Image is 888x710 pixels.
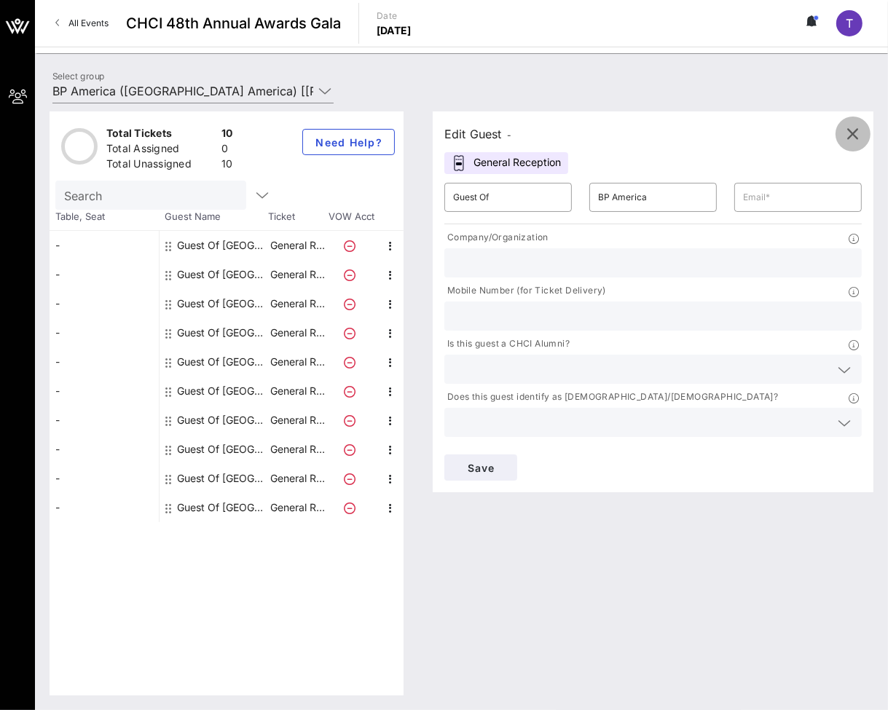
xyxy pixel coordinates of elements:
div: - [50,464,159,493]
span: CHCI 48th Annual Awards Gala [126,12,341,34]
button: Save [444,454,517,481]
span: VOW Acct [326,210,377,224]
p: General R… [269,435,327,464]
div: General Reception [444,152,568,174]
div: - [50,406,159,435]
span: Guest Name [159,210,268,224]
div: - [50,231,159,260]
div: 10 [221,126,233,144]
span: T [846,16,853,31]
span: All Events [68,17,109,28]
p: Company/Organization [444,230,549,245]
span: - [508,130,512,141]
p: General R… [269,464,327,493]
div: - [50,376,159,406]
p: General R… [269,347,327,376]
p: [DATE] [377,23,412,38]
div: Guest Of BP America [177,260,269,289]
div: - [50,493,159,522]
div: Guest Of BP America [177,289,269,318]
div: Total Tickets [106,126,216,144]
div: 10 [221,157,233,175]
input: Last Name* [598,186,708,209]
p: General R… [269,289,327,318]
p: Mobile Number (for Ticket Delivery) [444,283,606,299]
div: - [50,289,159,318]
p: General R… [269,406,327,435]
div: Guest Of BP America [177,464,269,493]
div: Total Assigned [106,141,216,159]
div: T [836,10,863,36]
div: Total Unassigned [106,157,216,175]
div: 0 [221,141,233,159]
p: General R… [269,376,327,406]
div: - [50,347,159,376]
label: Select group [52,71,105,82]
div: Guest Of BP America [177,376,269,406]
span: Save [456,462,506,474]
div: - [50,435,159,464]
div: Guest Of BP America [177,347,269,376]
span: Need Help? [315,136,382,149]
p: Is this guest a CHCI Alumni? [444,336,570,352]
a: All Events [47,12,117,35]
div: Guest Of BP America [177,231,269,260]
input: First Name* [453,186,563,209]
div: - [50,260,159,289]
div: - [50,318,159,347]
p: Date [377,9,412,23]
p: General R… [269,318,327,347]
div: Guest Of BP America [177,406,269,435]
p: General R… [269,493,327,522]
span: Ticket [268,210,326,224]
div: Guest Of BP America [177,435,269,464]
div: Guest Of BP America [177,318,269,347]
div: Guest Of BP America [177,493,269,522]
p: Does this guest identify as [DEMOGRAPHIC_DATA]/[DEMOGRAPHIC_DATA]? [444,390,778,405]
button: Need Help? [302,129,395,155]
p: General R… [269,260,327,289]
span: Table, Seat [50,210,159,224]
input: Email* [743,186,853,209]
p: General R… [269,231,327,260]
p: Dietary Restrictions [444,443,535,458]
div: Edit Guest [444,124,512,144]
